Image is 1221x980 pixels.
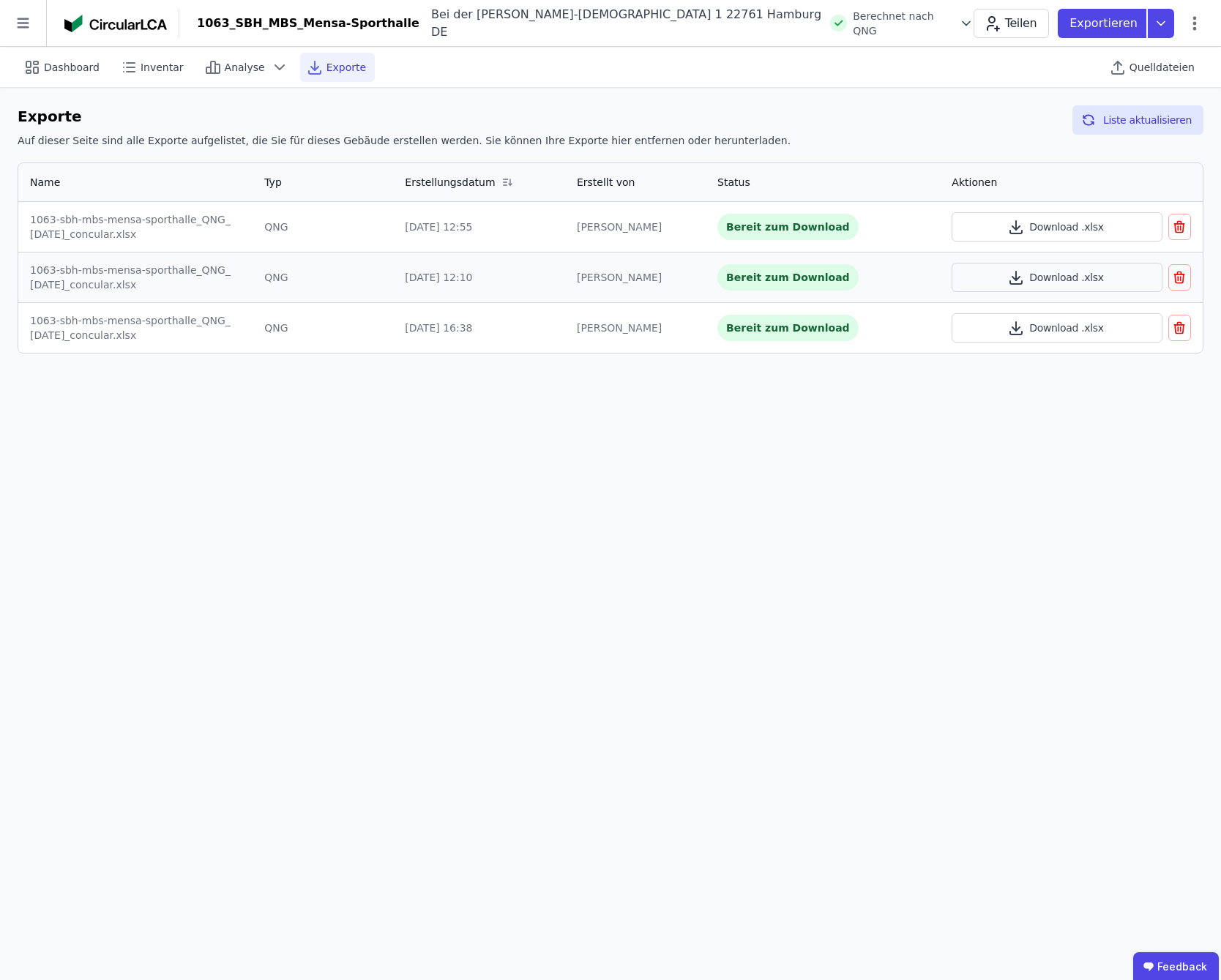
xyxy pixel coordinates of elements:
div: Bereit zum Download [717,264,859,291]
div: Bereit zum Download [717,315,859,341]
div: [PERSON_NAME] [577,220,694,234]
div: QNG [264,270,381,285]
span: Exporte [326,60,366,75]
h6: Auf dieser Seite sind alle Exporte aufgelistet, die Sie für dieses Gebäude erstellen werden. Sie ... [18,133,791,148]
div: QNG [264,220,381,234]
div: [DATE] 12:10 [405,270,553,285]
span: Berechnet nach QNG [853,9,952,38]
span: Quelldateien [1129,60,1195,75]
div: Status [717,175,750,190]
button: Download .xlsx [952,313,1162,343]
div: Name [30,175,60,190]
div: QNG [264,321,381,335]
button: Download .xlsx [952,263,1162,292]
div: Bei der [PERSON_NAME]-[DEMOGRAPHIC_DATA] 1 22761 Hamburg DE [419,6,821,41]
div: [PERSON_NAME] [577,270,694,285]
div: 1063-sbh-mbs-mensa-sporthalle_QNG_[DATE]_concular.xlsx [30,263,241,292]
p: Exportieren [1069,15,1140,32]
span: Dashboard [44,60,100,75]
div: [DATE] 16:38 [405,321,553,335]
div: [DATE] 12:55 [405,220,553,234]
span: Inventar [141,60,184,75]
div: 1063_SBH_MBS_Mensa-Sporthalle [197,15,419,32]
div: Bereit zum Download [717,214,859,240]
div: Typ [264,175,282,190]
button: Download .xlsx [952,212,1162,242]
div: 1063-sbh-mbs-mensa-sporthalle_QNG_[DATE]_concular.xlsx [30,212,241,242]
img: Concular [64,15,167,32]
span: Analyse [225,60,265,75]
button: Teilen [974,9,1049,38]
div: Erstellungsdatum [405,175,495,190]
h6: Exporte [18,105,791,127]
div: Aktionen [952,175,997,190]
div: [PERSON_NAME] [577,321,694,335]
div: Erstellt von [577,175,635,190]
button: Liste aktualisieren [1072,105,1203,135]
div: 1063-sbh-mbs-mensa-sporthalle_QNG_[DATE]_concular.xlsx [30,313,241,343]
